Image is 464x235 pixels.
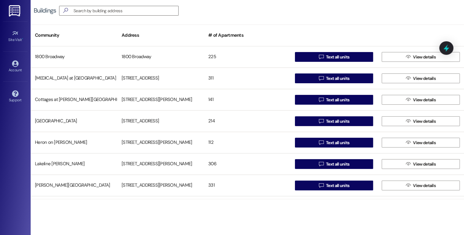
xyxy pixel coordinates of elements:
button: Text all units [295,138,373,147]
i:  [406,54,410,59]
span: • [22,37,23,41]
button: Text all units [295,95,373,105]
div: [STREET_ADDRESS][PERSON_NAME] [117,179,204,192]
button: Text all units [295,52,373,62]
i:  [61,7,70,14]
i:  [406,119,410,124]
span: Text all units [326,140,349,146]
button: Text all units [295,73,373,83]
button: View details [382,181,460,190]
i:  [319,119,323,124]
i:  [406,97,410,102]
i:  [406,140,410,145]
a: Site Visit • [3,28,28,45]
div: [STREET_ADDRESS] [117,115,204,127]
img: ResiDesk Logo [9,5,21,17]
span: View details [413,75,436,82]
span: Text all units [326,54,349,60]
span: Text all units [326,75,349,82]
span: Text all units [326,161,349,167]
div: Address [117,28,204,43]
div: [STREET_ADDRESS] [117,72,204,84]
input: Search by building address [74,6,178,15]
div: Cottages at [PERSON_NAME][GEOGRAPHIC_DATA]/[GEOGRAPHIC_DATA] [31,94,117,106]
div: [STREET_ADDRESS][PERSON_NAME] [117,136,204,149]
button: Text all units [295,159,373,169]
span: View details [413,161,436,167]
div: 225 [204,51,291,63]
div: Lakeline [PERSON_NAME] [31,158,117,170]
div: 1800 Broadway [31,51,117,63]
i:  [319,54,323,59]
span: Text all units [326,97,349,103]
div: 1800 Broadway [117,51,204,63]
a: Support [3,88,28,105]
div: [MEDICAL_DATA] at [GEOGRAPHIC_DATA] [31,72,117,84]
button: View details [382,116,460,126]
button: View details [382,95,460,105]
div: Heron on [PERSON_NAME] [31,136,117,149]
i:  [406,162,410,166]
i:  [319,140,323,145]
div: 112 [204,136,291,149]
span: Text all units [326,118,349,125]
button: View details [382,73,460,83]
span: View details [413,54,436,60]
i:  [406,183,410,188]
i:  [319,183,323,188]
div: Community [31,28,117,43]
button: Text all units [295,116,373,126]
i:  [319,76,323,81]
span: View details [413,97,436,103]
i:  [406,76,410,81]
div: 306 [204,158,291,170]
span: View details [413,140,436,146]
div: 331 [204,179,291,192]
div: [STREET_ADDRESS][PERSON_NAME] [117,158,204,170]
div: [STREET_ADDRESS][PERSON_NAME] [117,94,204,106]
button: View details [382,159,460,169]
div: # of Apartments [204,28,291,43]
span: View details [413,182,436,189]
div: 141 [204,94,291,106]
div: Buildings [34,7,56,14]
i:  [319,97,323,102]
i:  [319,162,323,166]
a: Account [3,58,28,75]
div: 311 [204,72,291,84]
button: View details [382,138,460,147]
div: [GEOGRAPHIC_DATA] [31,115,117,127]
span: View details [413,118,436,125]
div: 214 [204,115,291,127]
button: Text all units [295,181,373,190]
span: Text all units [326,182,349,189]
button: View details [382,52,460,62]
div: [PERSON_NAME][GEOGRAPHIC_DATA] [31,179,117,192]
